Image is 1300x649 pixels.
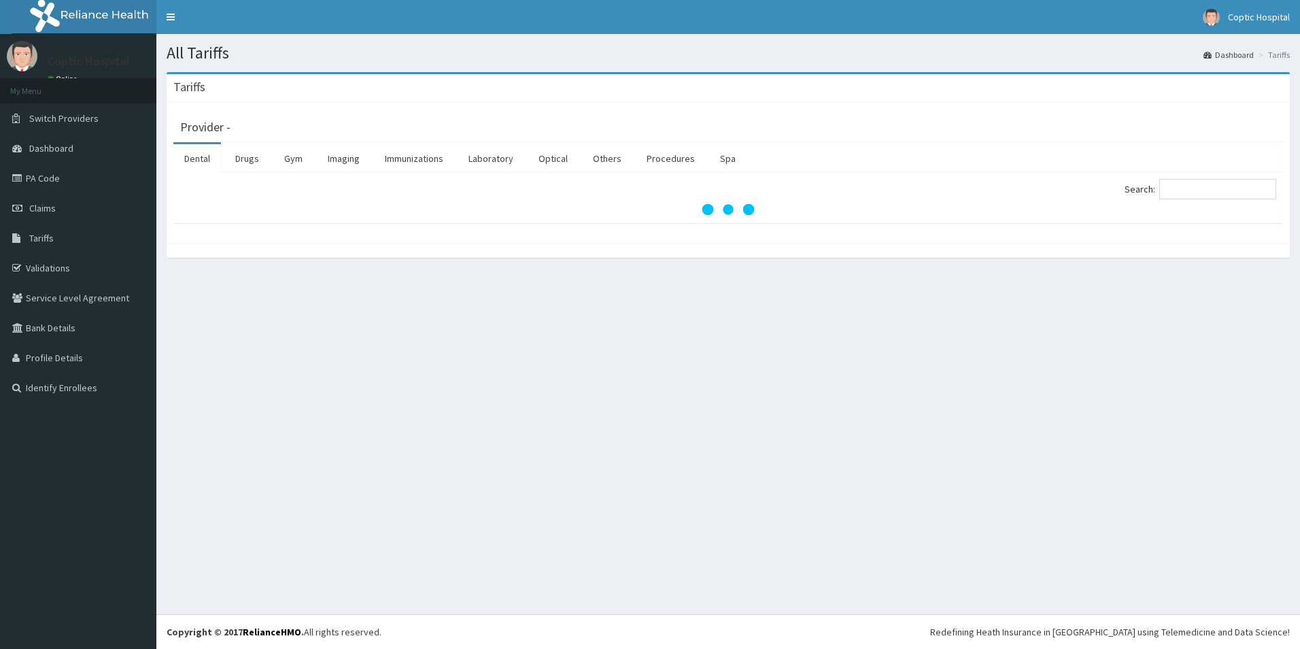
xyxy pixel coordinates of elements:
[48,55,130,67] p: Coptic Hospital
[7,41,37,71] img: User Image
[374,144,454,173] a: Immunizations
[167,44,1290,62] h1: All Tariffs
[173,81,205,93] h3: Tariffs
[930,625,1290,639] div: Redefining Heath Insurance in [GEOGRAPHIC_DATA] using Telemedicine and Data Science!
[29,142,73,154] span: Dashboard
[582,144,632,173] a: Others
[224,144,270,173] a: Drugs
[1203,9,1220,26] img: User Image
[243,626,301,638] a: RelianceHMO
[48,74,80,84] a: Online
[273,144,313,173] a: Gym
[173,144,221,173] a: Dental
[458,144,524,173] a: Laboratory
[1159,179,1276,199] input: Search:
[317,144,371,173] a: Imaging
[709,144,747,173] a: Spa
[167,626,304,638] strong: Copyright © 2017 .
[701,182,755,237] svg: audio-loading
[1125,179,1276,199] label: Search:
[1203,49,1254,61] a: Dashboard
[29,232,54,244] span: Tariffs
[180,121,230,133] h3: Provider -
[29,202,56,214] span: Claims
[1255,49,1290,61] li: Tariffs
[636,144,706,173] a: Procedures
[29,112,99,124] span: Switch Providers
[156,614,1300,649] footer: All rights reserved.
[1228,11,1290,23] span: Coptic Hospital
[528,144,579,173] a: Optical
